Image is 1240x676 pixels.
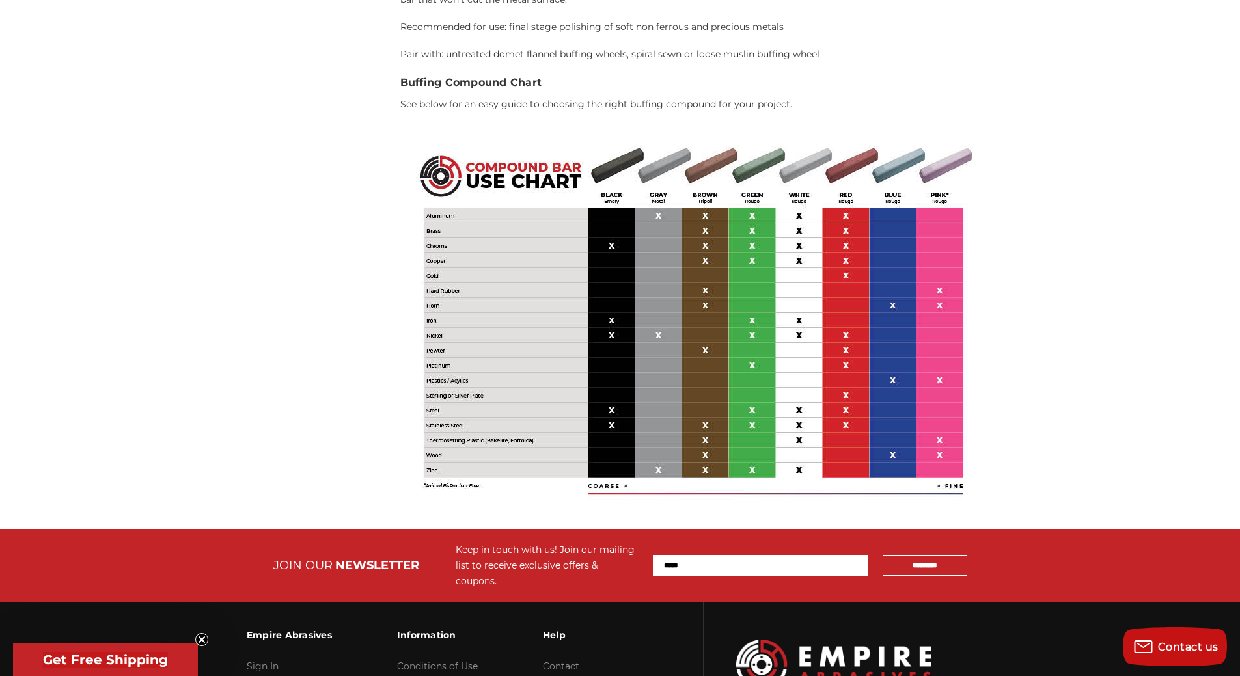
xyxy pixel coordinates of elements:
[400,47,1026,61] p: Pair with: untreated domet flannel buffing wheels, spiral sewn or loose muslin buffing wheel
[397,621,478,649] h3: Information
[335,558,419,573] span: NEWSLETTER
[397,660,478,672] a: Conditions of Use
[543,660,579,672] a: Contact
[195,633,208,646] button: Close teaser
[247,621,332,649] h3: Empire Abrasives
[400,98,1026,111] p: See below for an easy guide to choosing the right buffing compound for your project.
[1158,641,1219,653] span: Contact us
[456,542,640,589] div: Keep in touch with us! Join our mailing list to receive exclusive offers & coupons.
[400,125,986,515] img: compoundbar-usechart-lowres.jpg
[43,652,168,668] span: Get Free Shipping
[247,660,279,672] a: Sign In
[400,20,1026,34] p: Recommended for use: final stage polishing of soft non ferrous and precious metals
[273,558,333,573] span: JOIN OUR
[543,621,631,649] h3: Help
[13,643,198,676] div: Get Free ShippingClose teaser
[1123,627,1227,666] button: Contact us
[400,75,1026,90] h3: Buffing Compound Chart
[400,314,986,325] a: Polishing and Buffing Compound Bars Use Chart - Empire Abrasives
